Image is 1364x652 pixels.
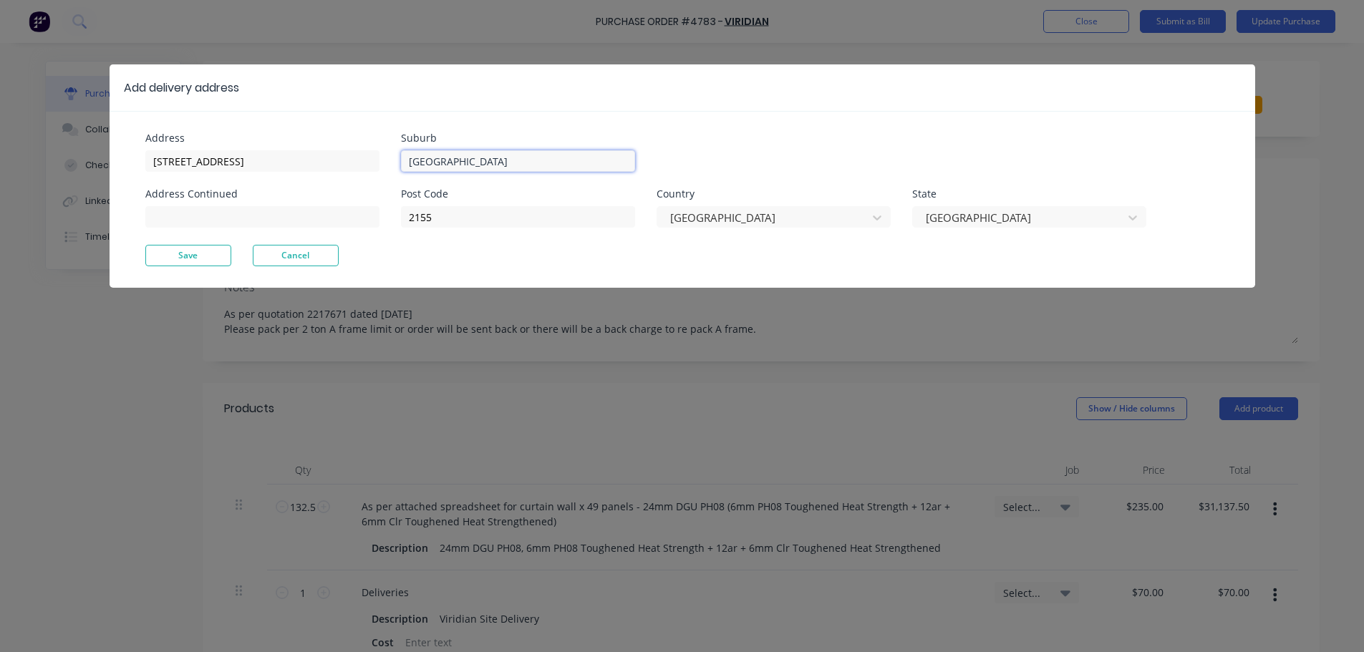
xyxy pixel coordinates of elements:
[253,245,339,266] button: Cancel
[912,189,1146,199] div: State
[145,189,379,199] div: Address Continued
[145,133,379,143] div: Address
[124,79,239,97] div: Add delivery address
[657,189,891,199] div: Country
[145,245,231,266] button: Save
[401,133,635,143] div: Suburb
[401,189,635,199] div: Post Code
